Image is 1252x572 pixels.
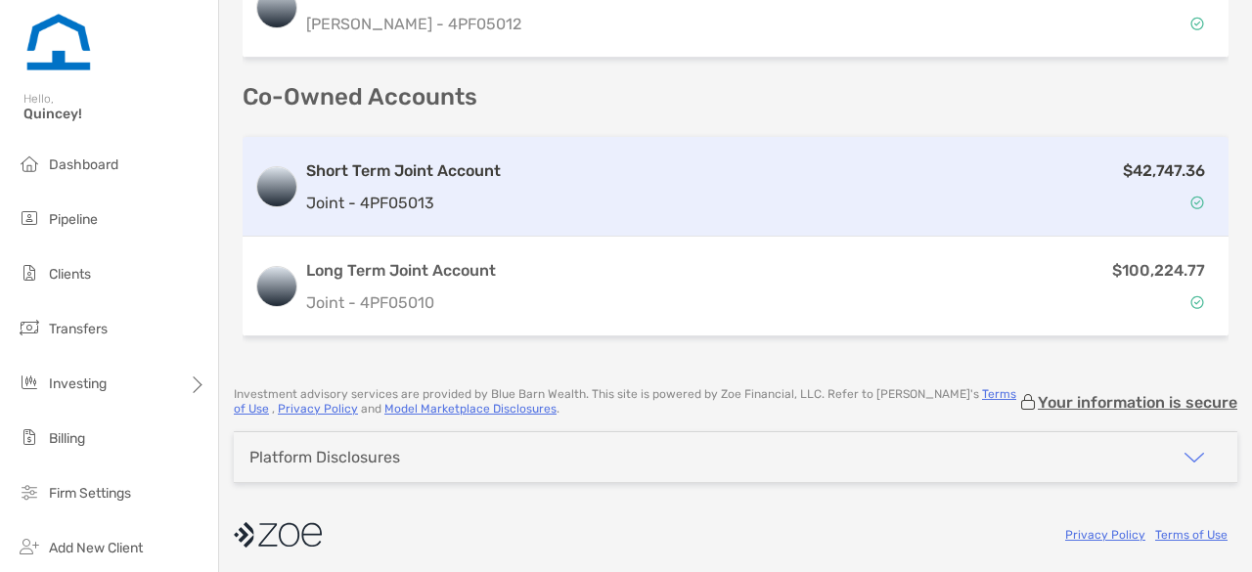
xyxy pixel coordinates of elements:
p: $100,224.77 [1112,258,1205,283]
img: logo account [257,167,296,206]
p: Your information is secure [1038,393,1237,412]
img: icon arrow [1183,446,1206,469]
a: Privacy Policy [278,402,358,416]
span: Add New Client [49,540,143,556]
p: $42,747.36 [1123,158,1205,183]
p: Investment advisory services are provided by Blue Barn Wealth . This site is powered by Zoe Finan... [234,387,1018,417]
span: Quincey! [23,106,206,122]
img: Account Status icon [1190,295,1204,309]
img: dashboard icon [18,152,41,175]
a: Model Marketplace Disclosures [384,402,557,416]
p: Co-Owned Accounts [243,85,1229,110]
img: billing icon [18,425,41,449]
img: transfers icon [18,316,41,339]
a: Privacy Policy [1065,528,1145,542]
p: Joint - 4PF05010 [306,290,496,315]
span: Investing [49,375,107,392]
span: Transfers [49,321,108,337]
h3: Short Term Joint Account [306,159,501,183]
a: Terms of Use [1155,528,1228,542]
img: investing icon [18,371,41,394]
img: company logo [234,512,322,556]
img: Account Status icon [1190,17,1204,30]
img: firm-settings icon [18,480,41,504]
span: Clients [49,266,91,283]
p: [PERSON_NAME] - 4PF05012 [306,12,521,36]
span: Firm Settings [49,485,131,502]
img: pipeline icon [18,206,41,230]
div: Platform Disclosures [249,448,400,466]
img: logo account [257,267,296,306]
span: Pipeline [49,211,98,228]
a: Terms of Use [234,387,1016,416]
img: Account Status icon [1190,196,1204,209]
img: add_new_client icon [18,535,41,558]
img: clients icon [18,261,41,285]
p: Joint - 4PF05013 [306,191,501,215]
h3: Long Term Joint Account [306,259,496,283]
span: Billing [49,430,85,447]
span: Dashboard [49,156,118,173]
img: Zoe Logo [23,8,94,78]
